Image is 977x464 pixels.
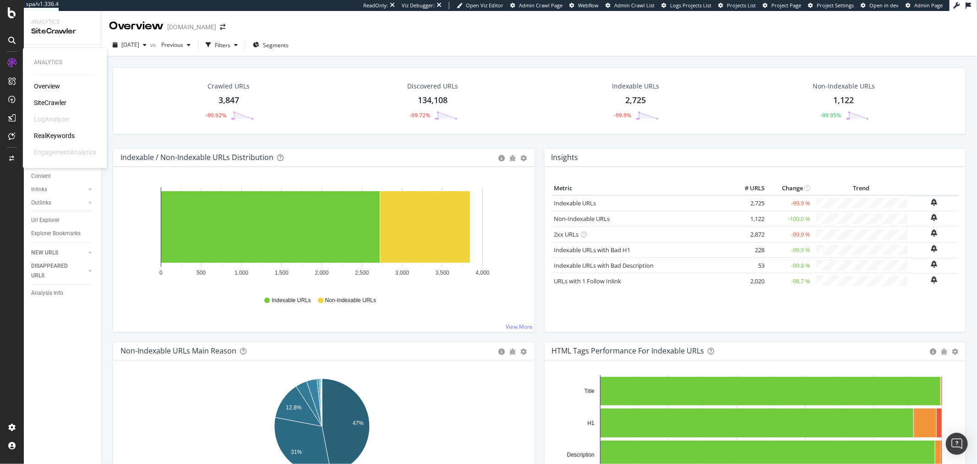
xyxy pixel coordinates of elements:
th: Metric [552,182,731,195]
div: EngagementAnalytics [34,148,96,157]
div: Outlinks [31,198,51,208]
text: Title [584,388,595,394]
div: Analytics [34,59,96,66]
div: circle-info [930,348,936,355]
div: Url Explorer [31,215,60,225]
text: 1,000 [235,270,248,276]
div: Analysis Info [31,288,63,298]
a: Admin Page [906,2,943,9]
div: Open Intercom Messenger [946,433,968,455]
div: HTML Tags Performance for Indexable URLs [552,346,704,355]
span: Projects List [727,2,756,9]
th: Change [767,182,813,195]
div: Inlinks [31,185,47,194]
div: circle-info [499,348,505,355]
svg: A chart. [120,182,523,288]
span: Webflow [578,2,599,9]
span: Project Page [771,2,801,9]
a: Overview [34,82,60,91]
div: 3,847 [218,94,239,106]
a: Url Explorer [31,215,95,225]
td: 1,122 [730,211,767,226]
div: Filters [215,41,230,49]
th: Trend [813,182,910,195]
a: Explorer Bookmarks [31,229,95,238]
th: # URLS [730,182,767,195]
span: Open in dev [869,2,899,9]
span: Non-Indexable URLs [325,297,376,304]
div: bug [510,348,516,355]
span: Open Viz Editor [466,2,503,9]
div: ReadOnly: [363,2,388,9]
span: Admin Crawl Page [519,2,562,9]
h4: Insights [551,151,579,164]
div: Crawled URLs [207,82,250,91]
a: Indexable URLs with Bad H1 [554,246,631,254]
td: 228 [730,242,767,258]
a: Webflow [569,2,599,9]
div: 134,108 [418,94,448,106]
text: 31% [291,449,302,455]
a: Inlinks [31,185,86,194]
a: Open in dev [861,2,899,9]
div: Viz Debugger: [402,2,435,9]
div: 2,725 [625,94,646,106]
a: Project Page [763,2,801,9]
span: 2025 Aug. 1st [121,41,139,49]
a: SiteCrawler [34,99,66,108]
a: Logs Projects List [661,2,711,9]
button: Segments [249,38,292,52]
div: Discovered URLs [407,82,458,91]
a: Indexable URLs with Bad Description [554,261,654,270]
div: bug [941,348,947,355]
td: -99.9 % [767,195,813,211]
div: -99.95% [821,111,841,119]
td: 2,872 [730,226,767,242]
td: -100.0 % [767,211,813,226]
div: bell-plus [931,229,938,237]
div: SiteCrawler [31,26,94,37]
text: 0 [159,270,163,276]
div: gear [521,155,527,161]
text: H1 [587,420,595,426]
a: RealKeywords [34,132,75,141]
div: NEW URLS [31,248,58,258]
td: -99.9 % [767,226,813,242]
a: Indexable URLs [554,199,596,207]
div: Indexable / Non-Indexable URLs Distribution [120,153,273,162]
div: -99.72% [409,111,430,119]
a: View More [506,323,533,331]
button: Filters [202,38,241,52]
div: 1,122 [834,94,854,106]
td: 53 [730,258,767,273]
div: Overview [109,18,164,34]
div: Non-Indexable URLs [813,82,875,91]
div: bell-plus [931,276,938,283]
div: LogAnalyzer [34,115,70,124]
div: Content [31,171,51,181]
a: Content [31,171,95,181]
span: Indexable URLs [272,297,311,304]
div: gear [952,348,958,355]
span: Project Settings [817,2,854,9]
a: Analysis Info [31,288,95,298]
span: Segments [263,41,289,49]
td: -99.9 % [767,242,813,258]
div: -99.9% [614,111,631,119]
text: 47% [353,420,364,426]
div: bell-plus [931,214,938,221]
a: 2xx URLs [554,230,579,238]
a: Admin Crawl List [606,2,655,9]
div: Indexable URLs [612,82,659,91]
td: -99.8 % [767,258,813,273]
a: Outlinks [31,198,86,208]
a: Non-Indexable URLs [554,215,610,223]
text: 2,500 [355,270,369,276]
td: -98.7 % [767,273,813,288]
div: bell-plus [931,260,938,268]
div: Analytics [31,18,94,26]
